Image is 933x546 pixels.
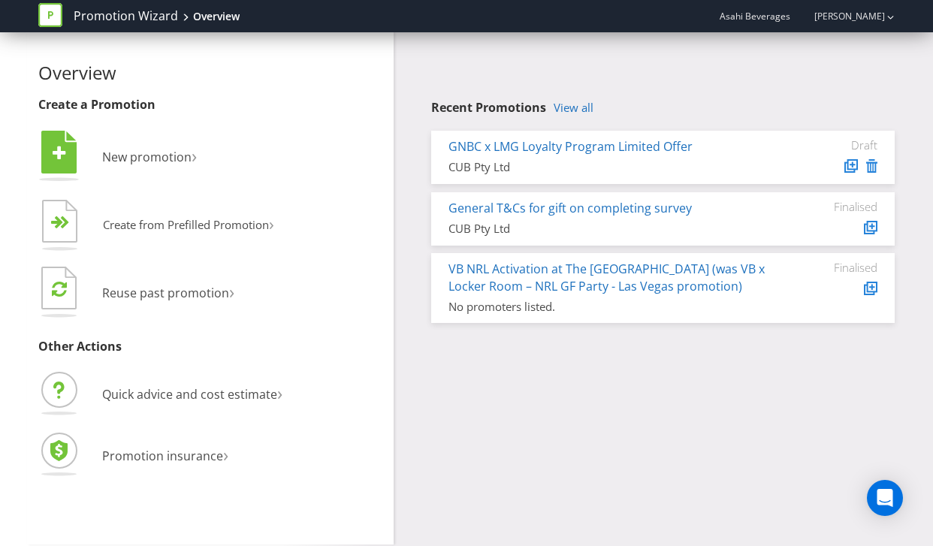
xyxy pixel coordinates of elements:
div: CUB Pty Ltd [448,221,765,237]
div: Overview [193,9,240,24]
span: › [223,442,228,466]
tspan:  [52,280,67,297]
span: › [277,380,282,405]
a: VB NRL Activation at The [GEOGRAPHIC_DATA] (was VB x Locker Room – NRL GF Party - Las Vegas promo... [448,261,765,294]
div: No promoters listed. [448,299,765,315]
span: › [229,279,234,303]
h3: Other Actions [38,340,382,354]
span: › [192,143,197,167]
a: Promotion insurance› [38,448,228,464]
a: [PERSON_NAME] [799,10,885,23]
span: Promotion insurance [102,448,223,464]
div: Open Intercom Messenger [867,480,903,516]
span: Reuse past promotion [102,285,229,301]
span: › [269,212,274,235]
span: New promotion [102,149,192,165]
span: Asahi Beverages [720,10,790,23]
a: View all [554,101,593,114]
div: Draft [787,138,877,152]
a: GNBC x LMG Loyalty Program Limited Offer [448,138,693,155]
div: Finalised [787,261,877,274]
a: General T&Cs for gift on completing survey [448,200,692,216]
div: CUB Pty Ltd [448,159,765,175]
tspan:  [53,145,66,161]
span: Recent Promotions [431,99,546,116]
a: Quick advice and cost estimate› [38,386,282,403]
h3: Create a Promotion [38,98,382,112]
span: Create from Prefilled Promotion [103,217,269,232]
span: Quick advice and cost estimate [102,386,277,403]
button: Create from Prefilled Promotion› [38,196,275,256]
div: Finalised [787,200,877,213]
tspan:  [60,216,70,230]
h2: Overview [38,63,382,83]
a: Promotion Wizard [74,8,178,25]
